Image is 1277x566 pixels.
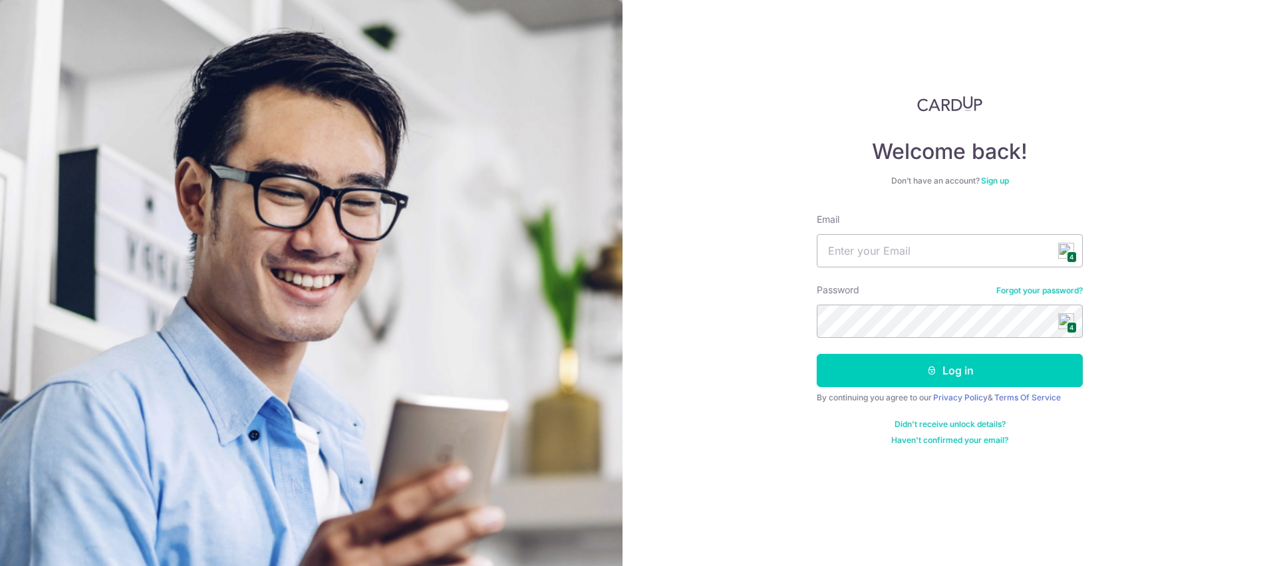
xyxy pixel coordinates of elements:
[1067,251,1077,263] span: 4
[1058,313,1074,329] img: npw-badge-icon.svg
[817,176,1083,186] div: Don’t have an account?
[1067,322,1077,333] span: 4
[817,213,839,226] label: Email
[1058,243,1074,259] img: npw-badge-icon.svg
[996,285,1083,296] a: Forgot your password?
[817,283,859,297] label: Password
[917,96,982,112] img: CardUp Logo
[994,392,1061,402] a: Terms Of Service
[891,435,1008,446] a: Haven't confirmed your email?
[817,234,1083,267] input: Enter your Email
[981,176,1009,186] a: Sign up
[933,392,988,402] a: Privacy Policy
[895,419,1006,430] a: Didn't receive unlock details?
[817,392,1083,403] div: By continuing you agree to our &
[817,354,1083,387] button: Log in
[817,138,1083,165] h4: Welcome back!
